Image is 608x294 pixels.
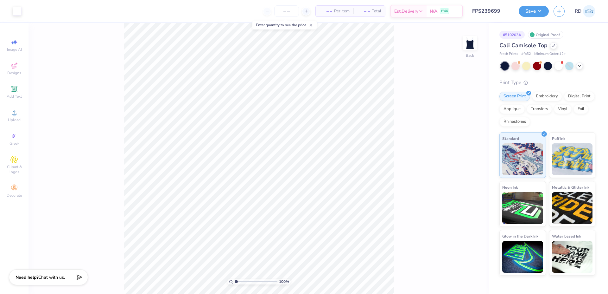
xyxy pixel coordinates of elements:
[575,5,595,17] a: RD
[575,8,581,15] span: RD
[502,241,543,273] img: Glow in the Dark Ink
[573,104,588,114] div: Foil
[552,192,593,224] img: Metallic & Glitter Ink
[552,135,565,142] span: Puff Ink
[499,42,548,49] span: Cali Camisole Top
[552,143,593,175] img: Puff Ink
[502,184,518,191] span: Neon Ink
[519,6,549,17] button: Save
[552,184,589,191] span: Metallic & Glitter Ink
[441,9,448,13] span: FREE
[7,193,22,198] span: Decorate
[528,31,563,39] div: Original Proof
[372,8,381,15] span: Total
[499,117,530,127] div: Rhinestones
[430,8,437,15] span: N/A
[499,79,595,86] div: Print Type
[7,94,22,99] span: Add Text
[466,53,474,58] div: Back
[527,104,552,114] div: Transfers
[38,274,65,280] span: Chat with us.
[502,233,538,239] span: Glow in the Dark Ink
[564,92,595,101] div: Digital Print
[499,92,530,101] div: Screen Print
[357,8,370,15] span: – –
[532,92,562,101] div: Embroidery
[502,143,543,175] img: Standard
[502,192,543,224] img: Neon Ink
[499,51,518,57] span: Fresh Prints
[499,31,525,39] div: # 510203A
[521,51,531,57] span: # fp52
[279,279,289,284] span: 100 %
[467,5,514,17] input: Untitled Design
[252,21,317,29] div: Enter quantity to see the price.
[394,8,418,15] span: Est. Delivery
[16,274,38,280] strong: Need help?
[334,8,350,15] span: Per Item
[3,164,25,174] span: Clipart & logos
[502,135,519,142] span: Standard
[9,141,19,146] span: Greek
[8,117,21,122] span: Upload
[534,51,566,57] span: Minimum Order: 12 +
[464,37,476,49] img: Back
[499,104,525,114] div: Applique
[552,241,593,273] img: Water based Ink
[552,233,581,239] span: Water based Ink
[274,5,299,17] input: – –
[583,5,595,17] img: Rommel Del Rosario
[320,8,332,15] span: – –
[7,47,22,52] span: Image AI
[7,70,21,75] span: Designs
[554,104,572,114] div: Vinyl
